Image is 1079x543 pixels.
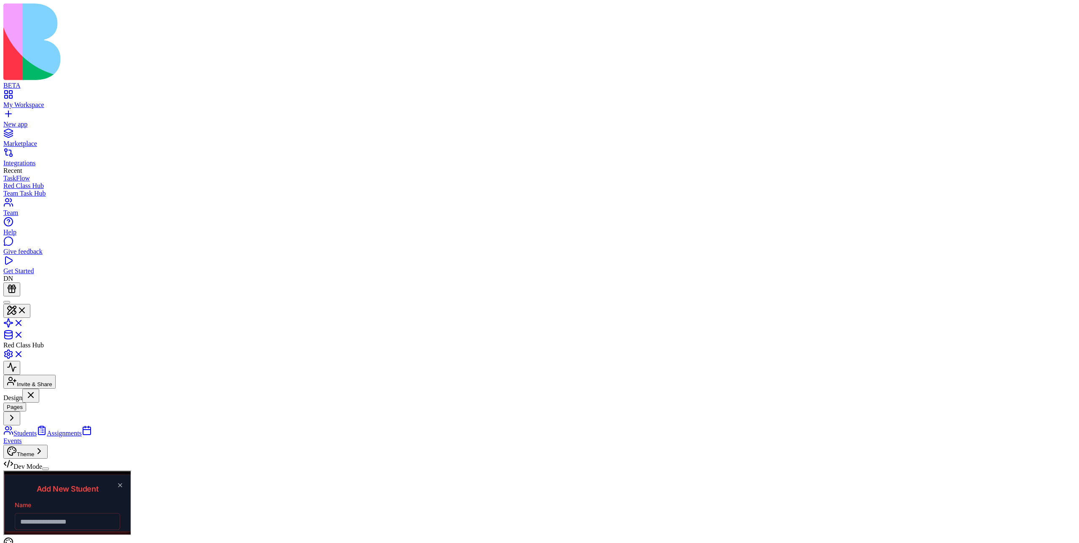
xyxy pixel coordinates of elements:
a: Integrations [3,152,1076,167]
a: Team Task Hub [3,190,1076,197]
a: Marketplace [3,132,1076,148]
span: DN [3,275,13,282]
span: Design [3,394,22,401]
button: Theme [3,445,48,459]
span: Red Class Hub [3,341,44,349]
a: Students [3,430,37,437]
div: Marketplace [3,140,1076,148]
a: Help [3,221,1076,236]
button: Pages [3,403,26,411]
div: Give feedback [3,248,1076,255]
span: Dev Mode [13,463,42,470]
a: TaskFlow [3,175,1076,182]
a: Assignments [37,430,82,437]
div: Get Started [3,267,1076,275]
a: My Workspace [3,94,1076,109]
div: New app [3,121,1076,128]
span: Recent [3,167,22,174]
a: Team [3,202,1076,217]
a: Give feedback [3,240,1076,255]
button: Invite & Share [3,375,56,389]
a: Red Class Hub [3,182,1076,190]
div: Integrations [3,159,1076,167]
a: Get Started [3,260,1076,275]
label: Name [11,30,27,37]
div: My Workspace [3,101,1076,109]
span: Assignments [47,430,82,437]
span: Students [13,430,37,437]
div: Help [3,228,1076,236]
div: Team [3,209,1076,217]
span: Pages [7,404,23,410]
a: BETA [3,74,1076,89]
div: BETA [3,82,1076,89]
h2: Add New Student [11,14,116,22]
span: Events [3,437,22,444]
a: New app [3,113,1076,128]
img: logo [3,3,342,80]
a: Events [3,430,92,444]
